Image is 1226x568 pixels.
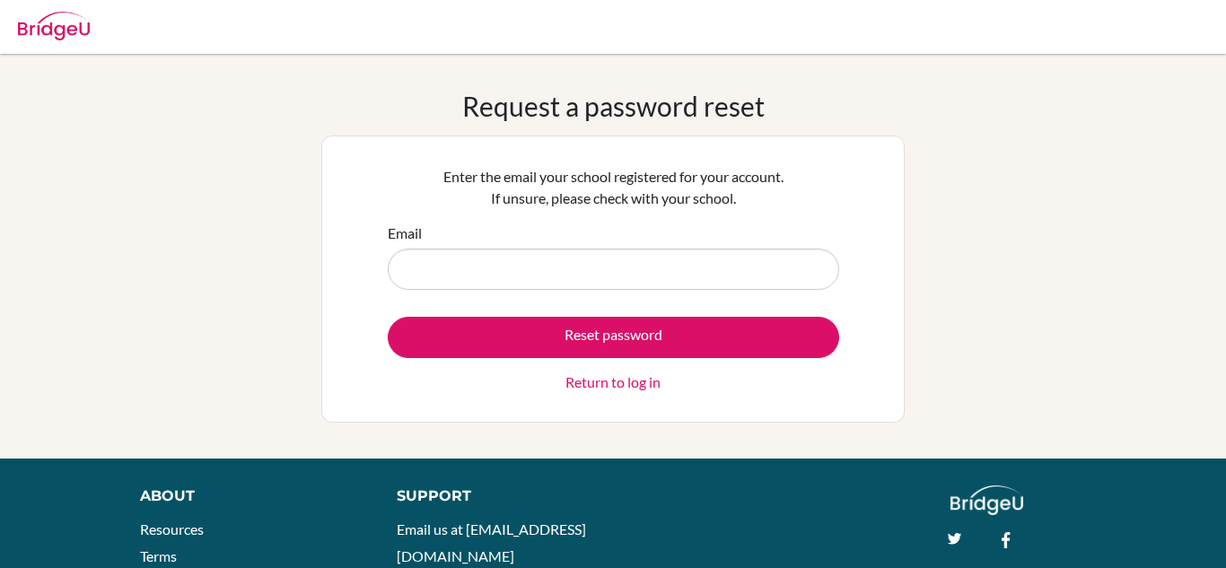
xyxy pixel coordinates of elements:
[140,547,177,564] a: Terms
[388,166,839,209] p: Enter the email your school registered for your account. If unsure, please check with your school.
[140,485,356,507] div: About
[462,90,765,122] h1: Request a password reset
[388,317,839,358] button: Reset password
[140,520,204,537] a: Resources
[397,485,595,507] div: Support
[950,485,1023,515] img: logo_white@2x-f4f0deed5e89b7ecb1c2cc34c3e3d731f90f0f143d5ea2071677605dd97b5244.png
[18,12,90,40] img: Bridge-U
[565,371,661,393] a: Return to log in
[397,520,586,564] a: Email us at [EMAIL_ADDRESS][DOMAIN_NAME]
[388,223,422,244] label: Email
